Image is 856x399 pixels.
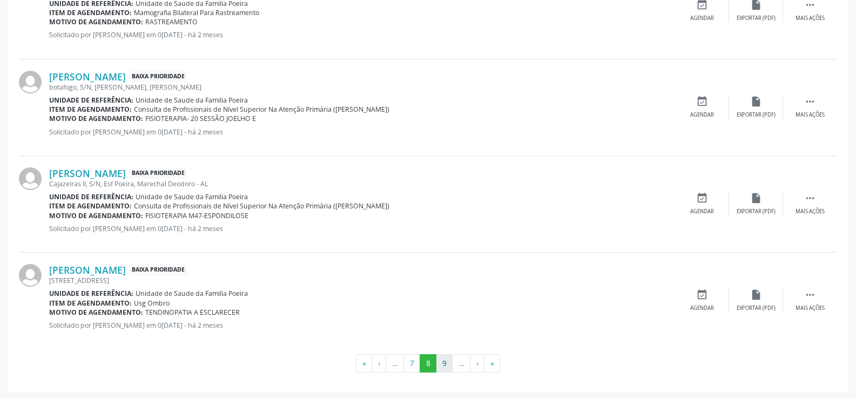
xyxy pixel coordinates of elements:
i: insert_drive_file [750,96,762,107]
span: Consulta de Profissionais de Nível Superior Na Atenção Primária ([PERSON_NAME]) [134,201,389,211]
div: Exportar (PDF) [737,15,776,22]
span: Baixa Prioridade [130,168,187,179]
div: [STREET_ADDRESS] [49,276,675,285]
div: Exportar (PDF) [737,208,776,215]
i:  [804,192,816,204]
b: Motivo de agendamento: [49,308,143,317]
button: Go to page 9 [436,354,453,373]
div: Mais ações [796,111,825,119]
span: RASTREAMENTO [145,17,198,26]
button: Go to previous page [372,354,386,373]
b: Motivo de agendamento: [49,211,143,220]
p: Solicitado por [PERSON_NAME] em 0[DATE] - há 2 meses [49,224,675,233]
b: Motivo de agendamento: [49,17,143,26]
p: Solicitado por [PERSON_NAME] em 0[DATE] - há 2 meses [49,30,675,39]
b: Unidade de referência: [49,96,133,105]
a: [PERSON_NAME] [49,264,126,276]
b: Item de agendamento: [49,299,132,308]
button: Go to next page [470,354,484,373]
span: Mamografia Bilateral Para Rastreamento [134,8,259,17]
span: FISIOTERAPIA M47-ESPONDILOSE [145,211,248,220]
span: Unidade de Saude da Familia Poeira [136,192,248,201]
button: Go to page 8 [420,354,436,373]
button: Go to first page [356,354,372,373]
b: Item de agendamento: [49,8,132,17]
div: Agendar [690,111,714,119]
span: Baixa Prioridade [130,71,187,82]
img: img [19,167,42,190]
span: Usg Ombro [134,299,170,308]
div: Agendar [690,15,714,22]
b: Motivo de agendamento: [49,114,143,123]
div: Agendar [690,208,714,215]
div: Mais ações [796,208,825,215]
b: Item de agendamento: [49,105,132,114]
i: insert_drive_file [750,192,762,204]
b: Unidade de referência: [49,192,133,201]
div: Exportar (PDF) [737,305,776,312]
button: Go to last page [484,354,500,373]
div: Agendar [690,305,714,312]
img: img [19,264,42,287]
i: event_available [696,192,708,204]
span: TENDINOPATIA A ESCLARECER [145,308,240,317]
a: [PERSON_NAME] [49,167,126,179]
div: Mais ações [796,305,825,312]
span: Unidade de Saude da Familia Poeira [136,96,248,105]
div: Mais ações [796,15,825,22]
span: Baixa Prioridade [130,265,187,276]
div: Cajazeiras II, S/N, Esf Poeira, Marechal Deodoro - AL [49,179,675,188]
p: Solicitado por [PERSON_NAME] em 0[DATE] - há 2 meses [49,127,675,137]
span: Consulta de Profissionais de Nível Superior Na Atenção Primária ([PERSON_NAME]) [134,105,389,114]
img: img [19,71,42,93]
span: FISIOTERAPIA- 20 SESSÃO JOELHO E [145,114,256,123]
ul: Pagination [19,354,837,373]
i: event_available [696,289,708,301]
b: Item de agendamento: [49,201,132,211]
p: Solicitado por [PERSON_NAME] em 0[DATE] - há 2 meses [49,321,675,330]
b: Unidade de referência: [49,289,133,298]
i:  [804,289,816,301]
i: event_available [696,96,708,107]
a: [PERSON_NAME] [49,71,126,83]
i:  [804,96,816,107]
span: Unidade de Saude da Familia Poeira [136,289,248,298]
i: insert_drive_file [750,289,762,301]
div: Exportar (PDF) [737,111,776,119]
button: Go to page 7 [403,354,420,373]
div: botafogo, S/N, [PERSON_NAME], [PERSON_NAME] [49,83,675,92]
